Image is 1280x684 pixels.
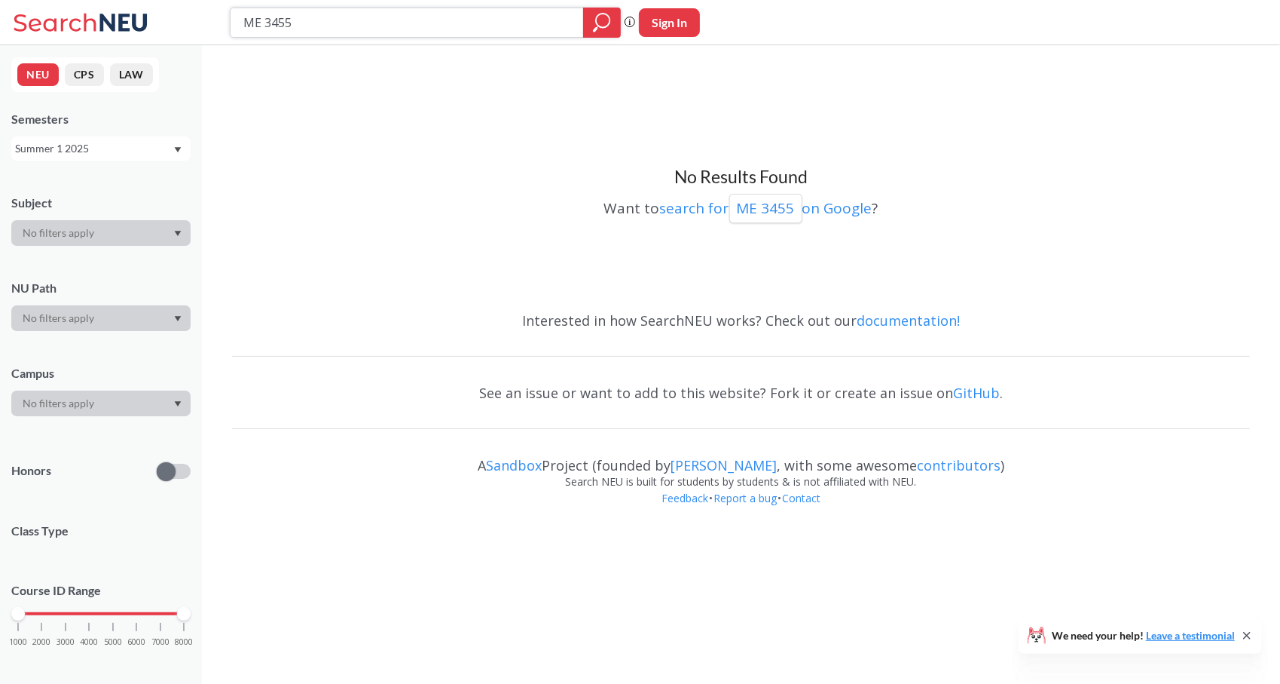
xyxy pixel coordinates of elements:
span: 6000 [127,638,145,646]
div: Summer 1 2025Dropdown arrow [11,136,191,161]
span: 1000 [9,638,27,646]
span: 5000 [104,638,122,646]
a: search forME 3455on Google [660,198,872,218]
span: 4000 [80,638,98,646]
p: Honors [11,462,51,480]
p: ME 3455 [737,198,795,219]
h3: No Results Found [232,166,1250,189]
a: [PERSON_NAME] [671,456,777,474]
svg: Dropdown arrow [174,401,182,407]
span: 2000 [32,638,50,646]
svg: Dropdown arrow [174,147,182,153]
a: Report a bug [713,491,777,505]
div: A Project (founded by , with some awesome ) [232,443,1250,474]
div: Dropdown arrow [11,305,191,331]
div: Campus [11,365,191,382]
div: • • [232,490,1250,529]
div: Interested in how SearchNEU works? Check out our [232,299,1250,342]
div: Dropdown arrow [11,220,191,246]
a: Feedback [661,491,709,505]
p: Course ID Range [11,582,191,600]
a: Contact [781,491,821,505]
div: See an issue or want to add to this website? Fork it or create an issue on . [232,371,1250,415]
span: We need your help! [1052,630,1235,641]
div: Dropdown arrow [11,391,191,416]
a: documentation! [857,311,960,330]
div: Subject [11,195,191,211]
button: CPS [65,63,104,86]
svg: Dropdown arrow [174,231,182,237]
a: Sandbox [486,456,542,474]
button: Sign In [639,8,700,37]
div: magnifying glass [583,8,621,38]
span: 8000 [175,638,193,646]
input: Class, professor, course number, "phrase" [242,10,573,35]
div: NU Path [11,280,191,296]
a: Leave a testimonial [1146,629,1235,642]
a: contributors [917,456,1000,474]
span: 3000 [57,638,75,646]
a: GitHub [953,384,1000,402]
button: NEU [17,63,59,86]
span: 7000 [151,638,170,646]
svg: magnifying glass [593,12,611,33]
div: Summer 1 2025 [15,140,173,157]
span: Class Type [11,523,191,539]
div: Want to ? [232,189,1250,223]
button: LAW [110,63,153,86]
svg: Dropdown arrow [174,316,182,322]
div: Semesters [11,111,191,127]
div: Search NEU is built for students by students & is not affiliated with NEU. [232,474,1250,490]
